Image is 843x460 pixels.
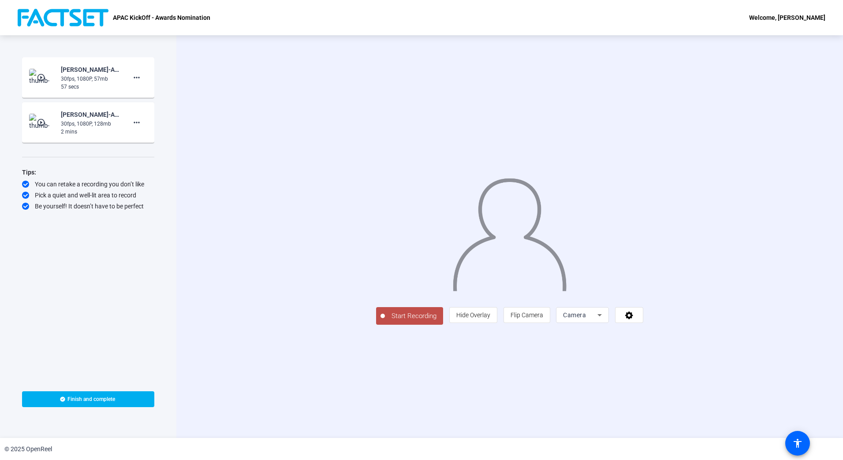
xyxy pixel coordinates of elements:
span: Finish and complete [67,396,115,403]
button: Hide Overlay [449,307,497,323]
img: thumb-nail [29,69,55,86]
img: thumb-nail [29,114,55,131]
mat-icon: play_circle_outline [37,118,47,127]
div: 57 secs [61,83,120,91]
div: Welcome, [PERSON_NAME] [749,12,825,23]
mat-icon: accessibility [792,438,803,449]
div: 30fps, 1080P, 57mb [61,75,120,83]
button: Start Recording [376,307,443,325]
div: You can retake a recording you don’t like [22,180,154,189]
span: Flip Camera [511,312,543,319]
img: overlay [452,171,567,291]
img: OpenReel logo [18,9,108,26]
mat-icon: more_horiz [131,72,142,83]
span: Start Recording [385,311,443,321]
div: Be yourself! It doesn’t have to be perfect [22,202,154,211]
div: © 2025 OpenReel [4,445,52,454]
button: Flip Camera [504,307,550,323]
div: Tips: [22,167,154,178]
div: 30fps, 1080P, 128mb [61,120,120,128]
span: Camera [563,312,586,319]
p: APAC KickOff - Awards Nomination [113,12,210,23]
div: [PERSON_NAME]-APAC KickOff - Top Deal- FY25 and Top sa-APAC KickOff - Awards Nomination-175670435... [61,109,120,120]
div: Pick a quiet and well-lit area to record [22,191,154,200]
mat-icon: play_circle_outline [37,73,47,82]
button: Finish and complete [22,391,154,407]
span: Hide Overlay [456,312,490,319]
div: [PERSON_NAME]-APAC KickOff - Top Deal- FY25 and Top sa-APAC KickOff - Awards Nomination-175689486... [61,64,120,75]
div: 2 mins [61,128,120,136]
mat-icon: more_horiz [131,117,142,128]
